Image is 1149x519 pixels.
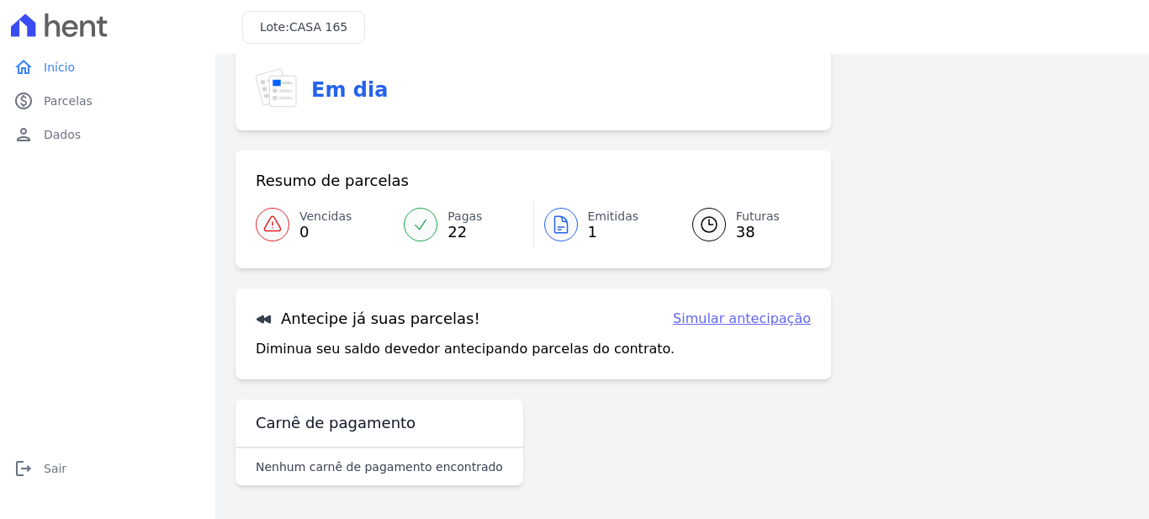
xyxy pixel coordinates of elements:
span: 1 [588,225,639,239]
a: Vencidas 0 [256,201,394,248]
i: person [13,124,34,145]
span: Dados [44,126,81,143]
h3: Resumo de parcelas [256,171,409,191]
i: paid [13,91,34,111]
h3: Antecipe já suas parcelas! [256,309,480,329]
p: Diminua seu saldo devedor antecipando parcelas do contrato. [256,339,675,359]
a: Simular antecipação [673,309,811,329]
a: logoutSair [7,452,209,485]
span: 0 [299,225,352,239]
a: Pagas 22 [394,201,532,248]
span: Parcelas [44,93,93,109]
a: Futuras 38 [672,201,811,248]
span: Futuras [736,208,780,225]
p: Nenhum carnê de pagamento encontrado [256,458,503,475]
a: Emitidas 1 [534,201,672,248]
span: Pagas [447,208,482,225]
h3: Lote: [260,19,347,36]
span: Vencidas [299,208,352,225]
span: CASA 165 [289,20,347,34]
span: Início [44,59,75,76]
span: 38 [736,225,780,239]
i: logout [13,458,34,479]
span: Sair [44,460,66,477]
span: 22 [447,225,482,239]
h3: Carnê de pagamento [256,413,416,433]
h3: Em dia [311,75,388,105]
span: Emitidas [588,208,639,225]
a: paidParcelas [7,84,209,118]
i: home [13,57,34,77]
a: homeInício [7,50,209,84]
a: personDados [7,118,209,151]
